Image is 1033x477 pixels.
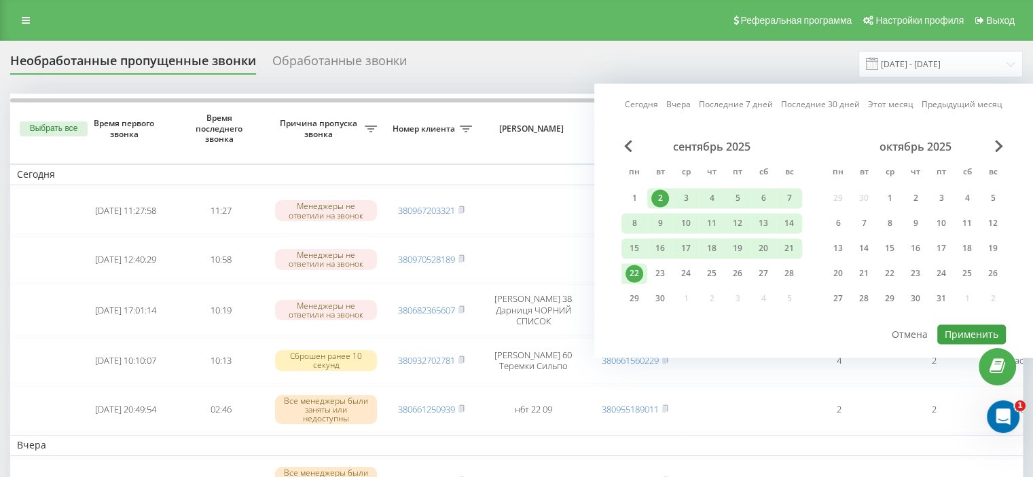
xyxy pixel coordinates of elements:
[677,240,695,257] div: 17
[647,188,673,208] div: вт 2 сент. 2025 г.
[676,163,696,183] abbr: среда
[829,265,847,282] div: 20
[932,290,950,307] div: 31
[725,213,750,233] div: пт 12 сент. 2025 г.
[479,338,587,384] td: [PERSON_NAME] 60 Теремки Сильпо
[851,238,877,259] div: вт 14 окт. 2025 г.
[78,386,173,432] td: [DATE] 20:49:54
[173,386,268,432] td: 02:46
[957,163,977,183] abbr: суббота
[651,240,669,257] div: 16
[825,288,851,309] div: пн 27 окт. 2025 г.
[779,163,799,183] abbr: воскресенье
[647,263,673,284] div: вт 23 сент. 2025 г.
[983,163,1003,183] abbr: воскресенье
[877,238,903,259] div: ср 15 окт. 2025 г.
[727,163,748,183] abbr: пятница
[984,265,1002,282] div: 26
[651,265,669,282] div: 23
[650,163,670,183] abbr: вторник
[699,213,725,233] div: чт 11 сент. 2025 г.
[984,240,1002,257] div: 19
[903,263,928,284] div: чт 23 окт. 2025 г.
[776,238,802,259] div: вс 21 сент. 2025 г.
[907,240,924,257] div: 16
[673,213,699,233] div: ср 10 сент. 2025 г.
[928,213,954,233] div: пт 10 окт. 2025 г.
[703,214,721,232] div: 11
[958,265,976,282] div: 25
[184,113,257,145] span: Время последнего звонка
[647,288,673,309] div: вт 30 сент. 2025 г.
[886,338,981,384] td: 2
[78,338,173,384] td: [DATE] 10:10:07
[922,98,1002,111] a: Предыдущий месяц
[886,386,981,432] td: 2
[781,98,860,111] a: Последние 30 дней
[398,204,455,216] a: 380967203321
[903,288,928,309] div: чт 30 окт. 2025 г.
[703,189,721,207] div: 4
[703,240,721,257] div: 18
[851,288,877,309] div: вт 28 окт. 2025 г.
[875,15,964,26] span: Настройки профиля
[780,240,798,257] div: 21
[958,240,976,257] div: 18
[479,386,587,432] td: нбт 22 09
[987,400,1019,433] iframe: Intercom live chat
[755,189,772,207] div: 6
[928,263,954,284] div: пт 24 окт. 2025 г.
[855,265,873,282] div: 21
[855,290,873,307] div: 28
[699,238,725,259] div: чт 18 сент. 2025 г.
[829,290,847,307] div: 27
[932,240,950,257] div: 17
[725,188,750,208] div: пт 5 сент. 2025 г.
[391,123,460,134] span: Номер клиента
[905,163,926,183] abbr: четверг
[272,54,407,75] div: Обработанные звонки
[275,200,377,221] div: Менеджеры не ответили на звонок
[980,263,1006,284] div: вс 26 окт. 2025 г.
[666,98,691,111] a: Вчера
[647,213,673,233] div: вт 9 сент. 2025 г.
[928,238,954,259] div: пт 17 окт. 2025 г.
[907,265,924,282] div: 23
[884,324,935,344] button: Отмена
[877,288,903,309] div: ср 29 окт. 2025 г.
[740,15,852,26] span: Реферальная программа
[1015,400,1026,411] span: 1
[398,304,455,316] a: 380682365607
[780,214,798,232] div: 14
[626,214,643,232] div: 8
[829,214,847,232] div: 6
[699,98,773,111] a: Последние 7 дней
[173,285,268,335] td: 10:19
[725,238,750,259] div: пт 19 сент. 2025 г.
[980,188,1006,208] div: вс 5 окт. 2025 г.
[677,265,695,282] div: 24
[729,265,746,282] div: 26
[932,189,950,207] div: 3
[275,395,377,425] div: Все менеджеры были заняты или недоступны
[995,140,1003,152] span: Next Month
[855,214,873,232] div: 7
[699,263,725,284] div: чт 25 сент. 2025 г.
[78,285,173,335] td: [DATE] 17:01:14
[729,189,746,207] div: 5
[78,237,173,283] td: [DATE] 12:40:29
[907,290,924,307] div: 30
[984,214,1002,232] div: 12
[928,188,954,208] div: пт 3 окт. 2025 г.
[626,265,643,282] div: 22
[673,238,699,259] div: ср 17 сент. 2025 г.
[877,213,903,233] div: ср 8 окт. 2025 г.
[880,163,900,183] abbr: среда
[825,263,851,284] div: пн 20 окт. 2025 г.
[907,214,924,232] div: 9
[958,189,976,207] div: 4
[626,290,643,307] div: 29
[868,98,913,111] a: Этот месяц
[729,214,746,232] div: 12
[173,188,268,234] td: 11:27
